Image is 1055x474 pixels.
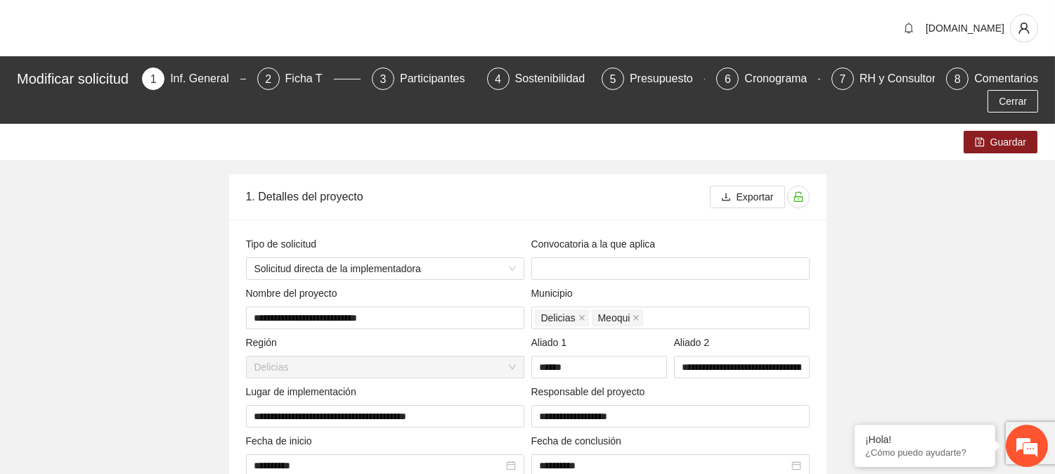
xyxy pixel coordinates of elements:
span: 4 [495,73,501,85]
span: Responsable del proyecto [531,384,651,399]
div: Ficha T [285,68,334,90]
div: ¡Hola! [865,434,985,445]
span: 2 [265,73,271,85]
span: Tipo de solicitud [246,236,322,252]
span: Exportar [737,189,774,205]
div: 1. Detalles del proyecto [246,177,710,217]
div: Chatee con nosotros ahora [73,72,236,90]
div: RH y Consultores [860,68,959,90]
div: 1Inf. General [142,68,245,90]
div: Cronograma [744,68,818,90]
span: Meoqui [598,310,630,326]
div: 6Cronograma [716,68,820,90]
span: Convocatoria a la que aplica [531,236,661,252]
span: 6 [725,73,731,85]
span: Cerrar [999,94,1027,109]
div: 4Sostenibilidad [487,68,590,90]
button: Cerrar [988,90,1038,113]
div: 7RH y Consultores [831,68,935,90]
span: Lugar de implementación [246,384,362,399]
span: Fecha de conclusión [531,433,627,449]
span: Región [246,335,283,350]
button: downloadExportar [710,186,785,208]
button: unlock [787,186,810,208]
span: close [633,314,640,321]
span: Meoqui [592,309,644,326]
span: 8 [954,73,961,85]
span: 7 [839,73,846,85]
p: ¿Cómo puedo ayudarte? [865,447,985,458]
span: Nombre del proyecto [246,286,343,301]
span: close [578,314,585,321]
span: user [1011,22,1037,34]
span: 3 [380,73,387,85]
span: unlock [788,191,809,203]
span: Estamos en línea. [82,156,194,298]
span: Guardar [990,134,1026,150]
span: [DOMAIN_NAME] [926,23,1004,34]
span: Municipio [531,286,578,301]
span: 1 [150,73,157,85]
div: Minimizar ventana de chat en vivo [231,7,264,41]
div: Participantes [400,68,477,90]
span: Delicias [254,357,516,378]
div: Inf. General [170,68,240,90]
span: Aliado 1 [531,335,572,350]
span: 5 [610,73,616,85]
span: bell [898,23,919,34]
span: Delicias [535,309,589,326]
div: Comentarios [974,68,1038,90]
button: bell [898,17,920,39]
button: user [1010,14,1038,42]
div: Presupuesto [630,68,704,90]
textarea: Escriba su mensaje y pulse “Intro” [7,321,268,370]
span: save [975,137,985,148]
div: 2Ficha T [257,68,361,90]
div: Sostenibilidad [515,68,597,90]
span: download [721,192,731,203]
span: Solicitud directa de la implementadora [254,258,516,279]
button: saveGuardar [964,131,1037,153]
div: Modificar solicitud [17,68,134,90]
span: Aliado 2 [674,335,715,350]
span: Fecha de inicio [246,433,318,449]
span: Delicias [541,310,576,326]
div: 8Comentarios [946,68,1038,90]
div: 3Participantes [372,68,475,90]
div: 5Presupuesto [602,68,705,90]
